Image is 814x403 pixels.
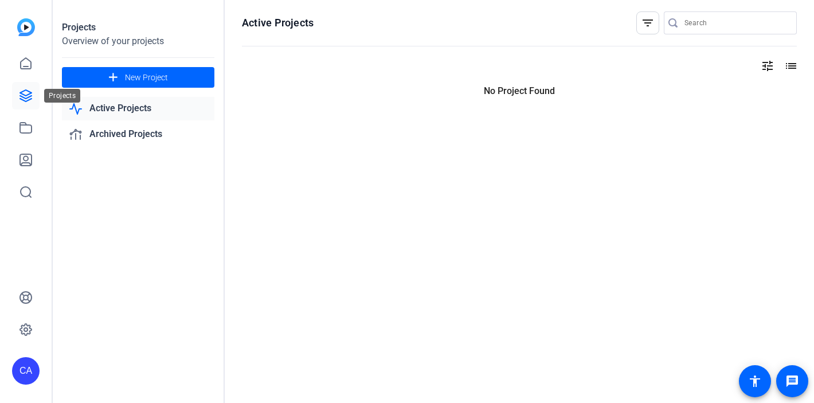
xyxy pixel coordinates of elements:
img: blue-gradient.svg [17,18,35,36]
span: New Project [125,72,168,84]
p: No Project Found [242,84,797,98]
mat-icon: tune [761,59,774,73]
a: Archived Projects [62,123,214,146]
div: Overview of your projects [62,34,214,48]
div: CA [12,357,40,385]
input: Search [684,16,788,30]
div: Projects [44,89,80,103]
button: New Project [62,67,214,88]
mat-icon: filter_list [641,16,655,30]
mat-icon: add [106,71,120,85]
mat-icon: accessibility [748,374,762,388]
a: Active Projects [62,97,214,120]
h1: Active Projects [242,16,314,30]
mat-icon: list [783,59,797,73]
mat-icon: message [785,374,799,388]
div: Projects [62,21,214,34]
